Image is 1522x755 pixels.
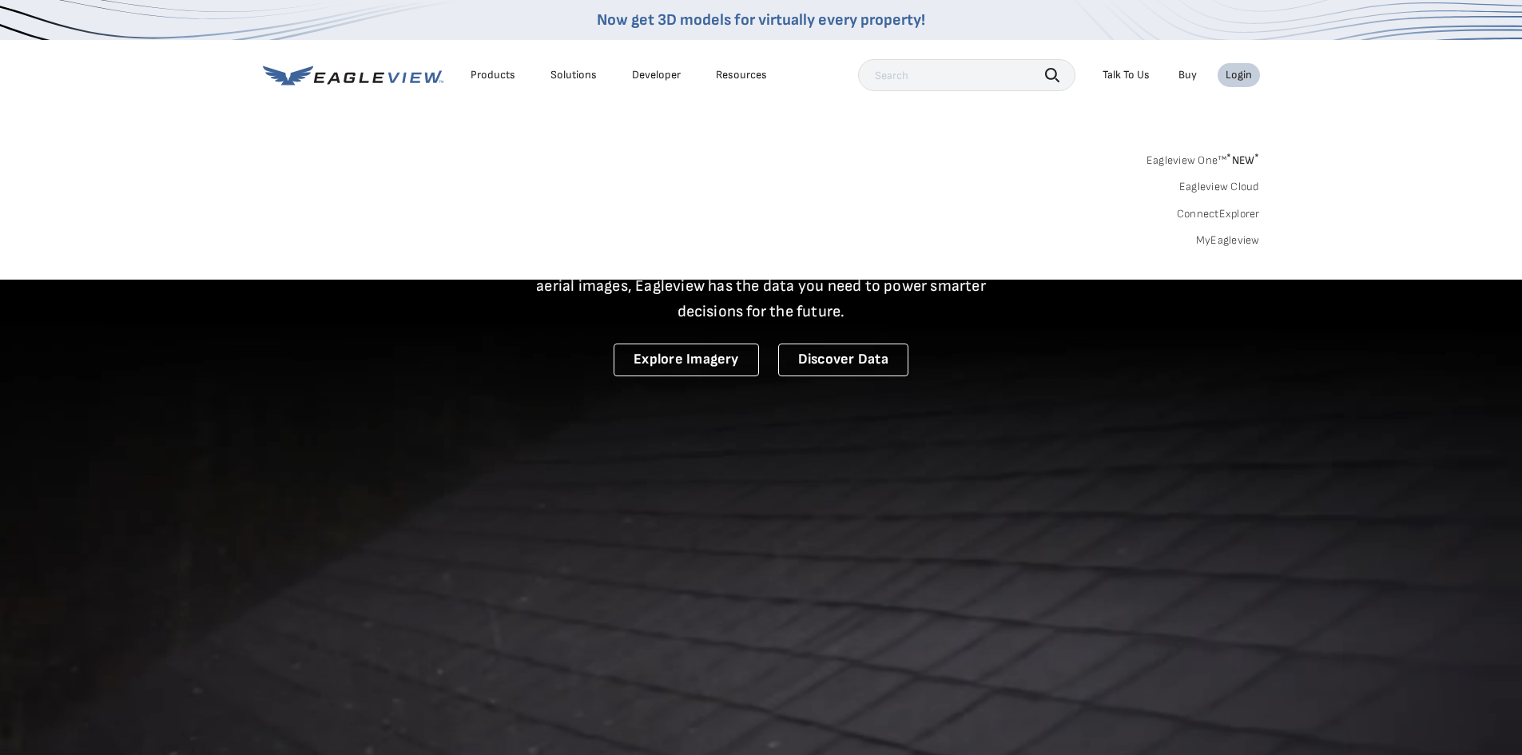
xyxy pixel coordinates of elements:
a: Eagleview One™*NEW* [1146,149,1260,167]
div: Resources [716,68,767,82]
a: MyEagleview [1196,233,1260,248]
div: Talk To Us [1103,68,1150,82]
a: Discover Data [778,344,908,376]
input: Search [858,59,1075,91]
a: Eagleview Cloud [1179,180,1260,194]
a: Now get 3D models for virtually every property! [597,10,925,30]
div: Products [471,68,515,82]
a: Developer [632,68,681,82]
div: Login [1226,68,1252,82]
a: Buy [1178,68,1197,82]
a: Explore Imagery [614,344,759,376]
p: A new era starts here. Built on more than 3.5 billion high-resolution aerial images, Eagleview ha... [517,248,1006,324]
a: ConnectExplorer [1177,207,1260,221]
div: Solutions [550,68,597,82]
span: NEW [1226,153,1259,167]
